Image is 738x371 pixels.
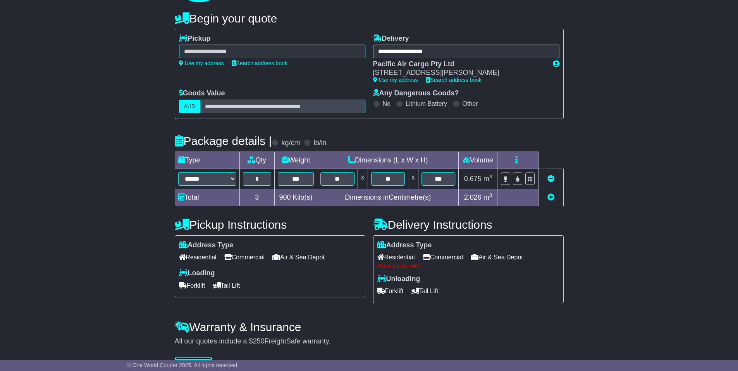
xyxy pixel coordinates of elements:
label: lb/in [313,139,326,147]
span: Tail Lift [411,285,439,297]
h4: Package details | [175,135,272,147]
td: Kilo(s) [275,189,317,206]
td: Volume [459,152,497,169]
label: Address Type [377,241,432,250]
span: Residential [179,251,217,263]
div: All our quotes include a $ FreightSafe warranty. [175,337,564,346]
label: Lithium Battery [406,100,447,107]
label: Pickup [179,35,211,43]
h4: Warranty & Insurance [175,321,564,333]
span: © One World Courier 2025. All rights reserved. [127,362,239,368]
span: Commercial [224,251,265,263]
label: AUD [179,100,201,113]
span: Forklift [377,285,404,297]
button: Get Quotes [175,357,213,371]
label: Other [463,100,478,107]
label: Unloading [377,275,420,283]
span: 250 [253,337,265,345]
span: Air & Sea Depot [272,251,325,263]
td: x [358,169,368,189]
span: Residential [377,251,415,263]
td: Weight [275,152,317,169]
td: Total [175,189,239,206]
span: m [483,193,492,201]
td: Dimensions (L x W x H) [317,152,459,169]
sup: 3 [489,174,492,179]
a: Search address book [426,77,482,83]
td: Type [175,152,239,169]
label: Delivery [373,35,409,43]
td: Qty [239,152,275,169]
label: Loading [179,269,215,278]
span: Air & Sea Depot [471,251,523,263]
span: Commercial [423,251,463,263]
a: Use my address [179,60,224,66]
span: m [483,175,492,183]
span: Forklift [179,280,205,292]
div: [STREET_ADDRESS][PERSON_NAME] [373,69,545,77]
a: Remove this item [547,175,554,183]
label: Any Dangerous Goods? [373,89,459,98]
label: No [383,100,391,107]
label: kg/cm [281,139,300,147]
a: Search address book [232,60,287,66]
h4: Pickup Instructions [175,218,365,231]
label: Address Type [179,241,234,250]
h4: Begin your quote [175,12,564,25]
label: Goods Value [179,89,225,98]
div: Pacific Air Cargo Pty Ltd [373,60,545,69]
td: Dimensions in Centimetre(s) [317,189,459,206]
span: 900 [279,193,291,201]
span: 0.675 [464,175,482,183]
div: Please provide value [377,263,559,269]
sup: 3 [489,192,492,198]
a: Add new item [547,193,554,201]
h4: Delivery Instructions [373,218,564,231]
span: 2.026 [464,193,482,201]
span: Tail Lift [213,280,240,292]
td: x [408,169,418,189]
td: 3 [239,189,275,206]
a: Use my address [373,77,418,83]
